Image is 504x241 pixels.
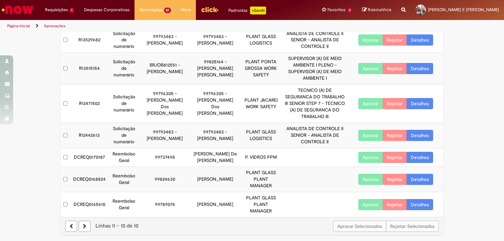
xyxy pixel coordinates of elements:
[108,123,140,148] td: Solicitação de numerário
[71,123,108,148] td: R12442613
[108,85,140,123] td: Solicitação de numerário
[358,34,383,46] button: Aprovar
[240,167,282,192] td: PLANT GLASS PLANT MANAGER
[190,192,240,217] td: [PERSON_NAME]
[383,63,407,74] button: Rejeitar
[139,7,163,13] span: Aprovações
[327,7,346,13] span: Favoritos
[190,167,240,192] td: [PERSON_NAME]
[108,192,140,217] td: Reembolso Geral
[362,7,391,13] a: Rascunhos
[383,199,407,210] button: Rejeitar
[282,123,348,148] td: ANALISTA DE CONTROLE II SENIOR - ANALISTA DE CONTROLE II
[140,85,190,123] td: 99796305 - [PERSON_NAME] Dos [PERSON_NAME]
[108,167,140,192] td: Reembolso Geral
[5,20,331,32] ul: Trilhas de página
[368,7,391,13] span: Rascunhos
[140,123,190,148] td: 99793483 - [PERSON_NAME]
[164,8,171,13] span: 22
[407,152,433,163] a: Detalhes
[140,53,190,85] td: BRJOB812551 - [PERSON_NAME]
[140,167,190,192] td: 99824630
[358,98,383,109] button: Aprovar
[1,3,34,16] img: ServiceNow
[71,28,108,53] td: R13529682
[71,192,108,217] td: DCREQ0165610
[44,23,66,29] a: Aprovações
[407,98,433,109] a: Detalhes
[69,8,74,13] span: 1
[240,148,282,167] td: P. VIDROS PPM
[407,174,433,185] a: Detalhes
[240,85,282,123] td: PLANT JACAREI WORK SAFETY
[140,192,190,217] td: 99789074
[428,7,499,12] span: [PERSON_NAME] E [PERSON_NAME]
[358,152,383,163] button: Aprovar
[190,53,240,85] td: 99825164 - [PERSON_NAME] [PERSON_NAME]
[45,7,68,13] span: Requisições
[65,222,439,230] div: Linhas 11 − 10 de 10
[71,53,108,85] td: R13515154
[358,130,383,141] button: Aprovar
[190,28,240,53] td: 99793483 - [PERSON_NAME]
[358,63,383,74] button: Aprovar
[240,28,282,53] td: PLANT GLASS LOGISTICS
[250,7,266,14] p: +GenAi
[190,123,240,148] td: 99793483 - [PERSON_NAME]
[407,34,433,46] a: Detalhes
[282,28,348,53] td: ANALISTA DE CONTROLE II SENIOR - ANALISTA DE CONTROLE II
[108,148,140,167] td: Reembolso Geral
[228,7,266,14] div: Padroniza
[190,85,240,123] td: 99796305 - [PERSON_NAME] Dos [PERSON_NAME]
[140,28,190,53] td: 99793483 - [PERSON_NAME]
[407,130,433,141] a: Detalhes
[383,130,407,141] button: Rejeitar
[108,28,140,53] td: Solicitação de numerário
[84,7,130,13] span: Despesas Corporativas
[181,7,191,13] span: More
[383,174,407,185] button: Rejeitar
[383,98,407,109] button: Rejeitar
[140,148,190,167] td: 99737498
[383,34,407,46] button: Rejeitar
[240,123,282,148] td: PLANT GLASS LOGISTICS
[240,192,282,217] td: PLANT GLASS PLANT MANAGER
[201,5,219,14] img: click_logo_yellow_360x200.png
[407,63,433,74] a: Detalhes
[282,85,348,123] td: TECNICO (A) DE SEGURANCA DO TRABALHO III SENIOR STEP 7 - TECNICO (A) DE SEGURANCA DO TRABALHO III
[240,53,282,85] td: PLANT PONTA GROSSA WORK SAFETY
[108,53,140,85] td: Solicitação de numerário
[347,8,352,13] span: 3
[407,199,433,210] a: Detalhes
[383,152,407,163] button: Rejeitar
[358,174,383,185] button: Aprovar
[190,148,240,167] td: [PERSON_NAME] De [PERSON_NAME]
[282,53,348,85] td: SUPERVISOR (A) DE MEIO AMBIENTE I PLENO - SUPERVISOR (A) DE MEIO AMBIENTE I
[7,23,30,29] a: Página inicial
[358,199,383,210] button: Aprovar
[71,85,108,123] td: R12471502
[71,148,108,167] td: DCREQ0170187
[71,167,108,192] td: DCREQ0168824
